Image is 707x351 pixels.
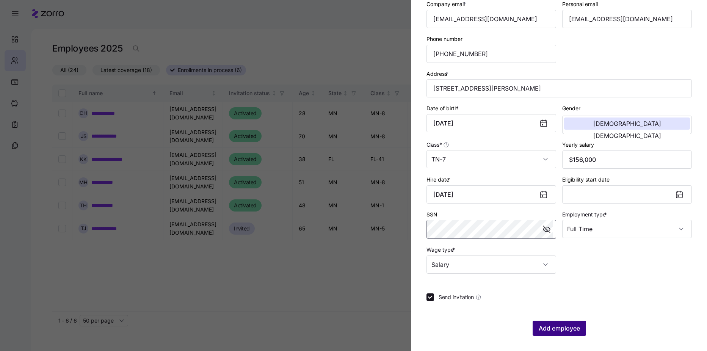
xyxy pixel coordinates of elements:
span: Add employee [539,324,580,333]
input: Class [426,150,556,168]
span: Class * [426,141,442,149]
input: Company email [426,10,556,28]
input: MM/DD/YYYY [426,114,556,132]
label: Employment type [562,210,608,219]
span: [DEMOGRAPHIC_DATA] [593,133,661,139]
input: Phone number [426,45,556,63]
span: [DEMOGRAPHIC_DATA] [593,121,661,127]
label: Eligibility start date [562,175,610,184]
span: Send invitation [439,293,474,301]
label: Yearly salary [562,141,594,149]
label: Phone number [426,35,462,43]
input: Yearly salary [562,150,692,169]
label: Wage type [426,246,456,254]
label: Date of birth [426,104,460,113]
input: Personal email [562,10,692,28]
input: Select wage type [426,255,556,274]
input: MM/DD/YYYY [426,185,556,204]
label: Gender [562,104,580,113]
label: Address [426,70,450,78]
label: Hire date [426,175,452,184]
input: Address [426,79,692,97]
input: Select employment type [562,220,692,238]
label: SSN [426,210,437,219]
button: Add employee [533,321,586,336]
